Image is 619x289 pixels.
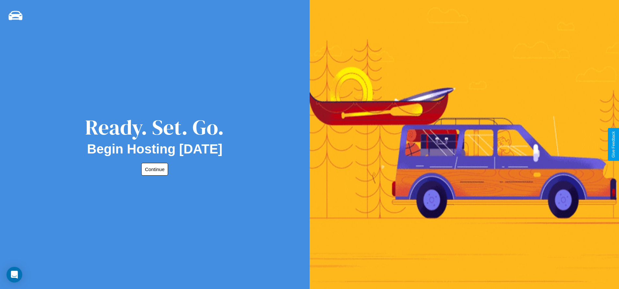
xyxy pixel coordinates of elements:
h2: Begin Hosting [DATE] [87,142,223,156]
div: Open Intercom Messenger [7,267,22,282]
div: Ready. Set. Go. [85,113,224,142]
button: Continue [141,163,168,176]
div: Give Feedback [611,131,616,158]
